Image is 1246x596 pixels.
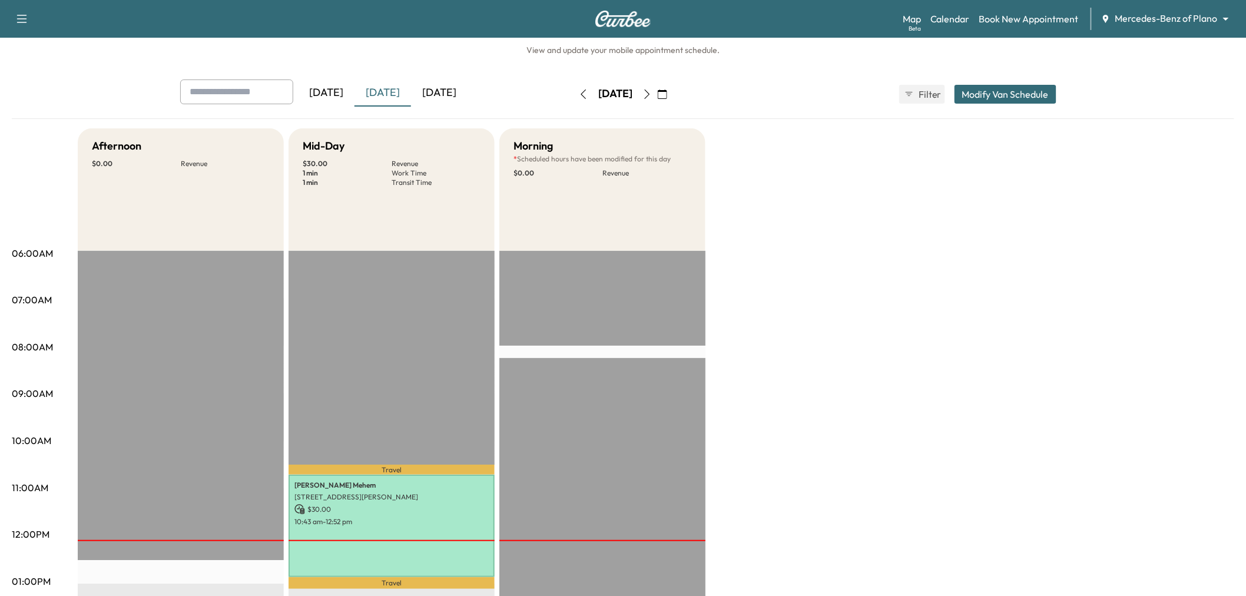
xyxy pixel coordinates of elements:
[181,159,270,168] p: Revenue
[294,517,489,527] p: 10:43 am - 12:52 pm
[909,24,921,33] div: Beta
[411,80,468,107] div: [DATE]
[1115,12,1218,25] span: Mercedes-Benz of Plano
[899,85,945,104] button: Filter
[294,492,489,502] p: [STREET_ADDRESS][PERSON_NAME]
[289,577,495,589] p: Travel
[930,12,970,26] a: Calendar
[979,12,1079,26] a: Book New Appointment
[513,138,553,154] h5: Morning
[903,12,921,26] a: MapBeta
[294,504,489,515] p: $ 30.00
[513,154,691,164] p: Scheduled hours have been modified for this day
[289,465,495,475] p: Travel
[303,138,344,154] h5: Mid-Day
[92,159,181,168] p: $ 0.00
[598,87,632,101] div: [DATE]
[392,159,480,168] p: Revenue
[12,574,51,588] p: 01:00PM
[12,481,48,495] p: 11:00AM
[595,11,651,27] img: Curbee Logo
[303,178,392,187] p: 1 min
[303,159,392,168] p: $ 30.00
[12,433,51,448] p: 10:00AM
[294,481,489,490] p: [PERSON_NAME] Mehem
[12,340,53,354] p: 08:00AM
[513,168,602,178] p: $ 0.00
[354,80,411,107] div: [DATE]
[919,87,940,101] span: Filter
[12,386,53,400] p: 09:00AM
[303,168,392,178] p: 1 min
[12,246,53,260] p: 06:00AM
[12,293,52,307] p: 07:00AM
[12,44,1234,56] h6: View and update your mobile appointment schedule.
[392,178,480,187] p: Transit Time
[298,80,354,107] div: [DATE]
[12,527,49,541] p: 12:00PM
[392,168,480,178] p: Work Time
[602,168,691,178] p: Revenue
[92,138,141,154] h5: Afternoon
[955,85,1056,104] button: Modify Van Schedule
